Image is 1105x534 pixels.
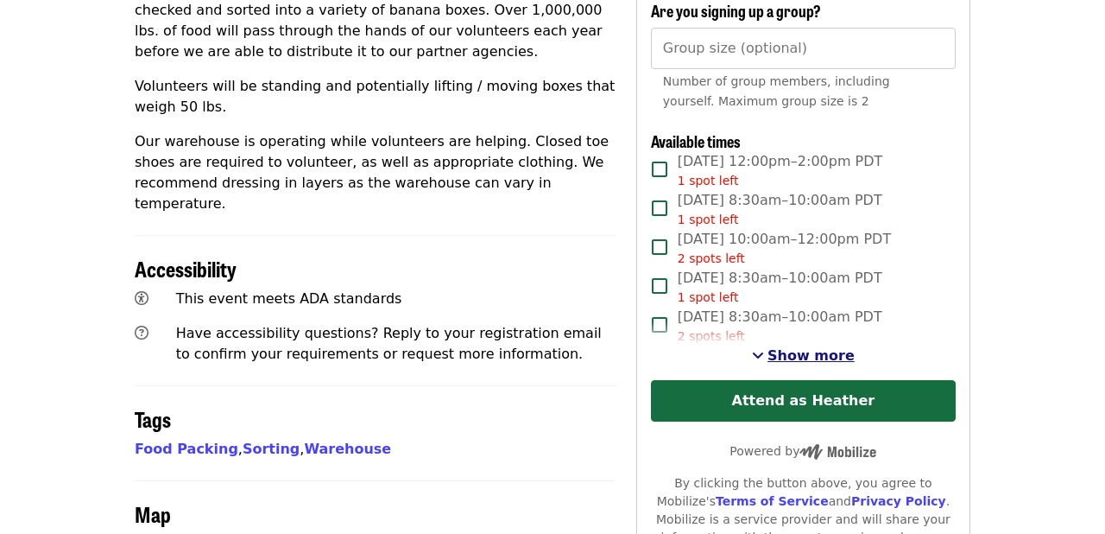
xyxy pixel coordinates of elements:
[135,253,237,283] span: Accessibility
[729,444,876,458] span: Powered by
[678,268,882,307] span: [DATE] 8:30am–10:00am PDT
[799,444,876,460] img: Powered by Mobilize
[752,346,855,366] button: See more timeslots
[304,441,391,457] a: Warehouse
[651,28,956,69] input: [object Object]
[135,76,616,118] p: Volunteers will be standing and potentially lifting / moving boxes that weigh 50 lbs.
[135,290,148,307] i: universal-access icon
[176,325,602,362] span: Have accessibility questions? Reply to your registration email to confirm your requirements or re...
[651,380,956,422] button: Attend as Heather
[678,251,745,265] span: 2 spots left
[678,213,739,226] span: 1 spot left
[651,130,741,152] span: Available times
[135,404,171,434] span: Tags
[678,307,882,346] span: [DATE] 8:30am–10:00am PDT
[851,494,946,508] a: Privacy Policy
[135,325,148,341] i: question-circle icon
[678,174,739,188] span: 1 spot left
[243,441,300,457] a: Sorting
[678,151,883,190] span: [DATE] 12:00pm–2:00pm PDT
[678,329,745,343] span: 2 spots left
[678,229,891,268] span: [DATE] 10:00am–12:00pm PDT
[135,499,171,529] span: Map
[767,347,855,364] span: Show more
[663,74,890,108] span: Number of group members, including yourself. Maximum group size is 2
[135,441,238,457] a: Food Packing
[135,131,616,214] p: Our warehouse is operating while volunteers are helping. Closed toe shoes are required to volunte...
[176,290,402,307] span: This event meets ADA standards
[135,441,243,457] span: ,
[243,441,304,457] span: ,
[678,190,882,229] span: [DATE] 8:30am–10:00am PDT
[716,494,829,508] a: Terms of Service
[678,290,739,304] span: 1 spot left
